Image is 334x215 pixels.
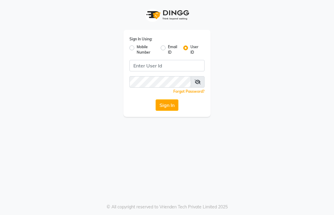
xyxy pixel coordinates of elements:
button: Sign In [156,99,178,111]
input: Username [129,76,191,88]
input: Username [129,60,205,71]
a: Forgot Password? [173,89,205,94]
label: Mobile Number [137,44,156,55]
label: Sign In Using: [129,36,152,42]
label: User ID [190,44,200,55]
img: logo1.svg [143,6,191,24]
label: Email ID [168,44,178,55]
